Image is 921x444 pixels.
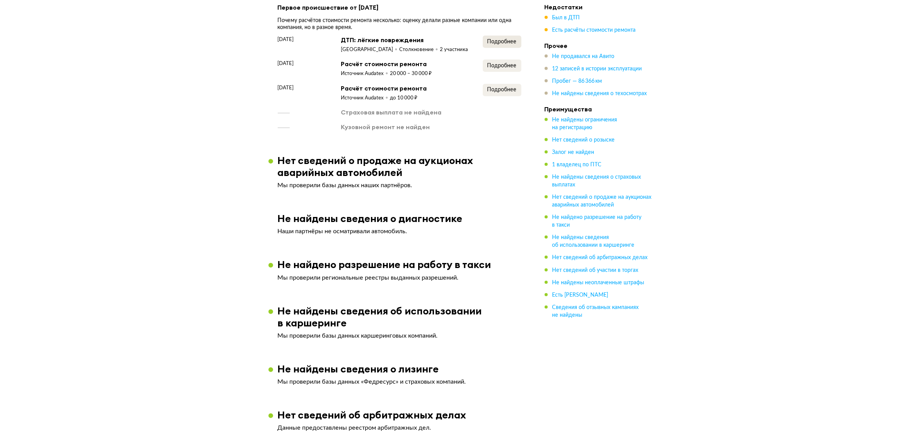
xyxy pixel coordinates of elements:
[278,363,439,375] h3: Не найдены сведения о лизинге
[278,332,521,340] p: Мы проверили базы данных каршеринговых компаний.
[400,46,440,53] div: Столкновение
[552,174,641,188] span: Не найдены сведения о страховых выплатах
[278,17,521,31] div: Почему расчётов стоимости ремонта несколько: оценку делали разные компании или одна компания, но ...
[278,60,294,67] span: [DATE]
[278,424,521,432] p: Данные предоставлены реестром арбитражных дел.
[552,150,595,155] span: Залог не найден
[341,84,427,92] div: Расчёт стоимости ремонта
[545,42,653,50] h4: Прочее
[278,212,463,224] h3: Не найдены сведения о диагностике
[552,137,615,143] span: Нет сведений о розыске
[552,54,615,59] span: Не продавался на Авито
[341,95,390,102] div: Источник Audatex
[390,95,418,102] div: до 10 000 ₽
[341,70,390,77] div: Источник Audatex
[341,123,430,131] div: Кузовной ремонт не найден
[278,36,294,43] span: [DATE]
[552,117,617,130] span: Не найдены ограничения на регистрацию
[552,195,652,208] span: Нет сведений о продаже на аукционах аварийных автомобилей
[278,305,531,329] h3: Не найдены сведения об использовании в каршеринге
[341,46,400,53] div: [GEOGRAPHIC_DATA]
[483,84,521,96] button: Подробнее
[552,162,602,167] span: 1 владелец по ПТС
[552,292,608,297] span: Есть [PERSON_NAME]
[440,46,468,53] div: 2 участника
[552,255,648,260] span: Нет сведений об арбитражных делах
[552,27,636,33] span: Есть расчёты стоимости ремонта
[341,108,442,116] div: Страховая выплата не найдена
[552,66,642,72] span: 12 записей в истории эксплуатации
[552,280,644,285] span: Не найдены неоплаченные штрафы
[552,215,642,228] span: Не найдено разрешение на работу в такси
[278,258,491,270] h3: Не найдено разрешение на работу в такси
[483,60,521,72] button: Подробнее
[278,274,521,282] p: Мы проверили региональные реестры выданных разрешений.
[278,2,521,12] div: Первое происшествие от [DATE]
[278,227,521,235] p: Наши партнёры не осматривали автомобиль.
[552,15,580,20] span: Был в ДТП
[552,235,635,248] span: Не найдены сведения об использовании в каршеринге
[552,304,639,318] span: Сведения об отзывных кампаниях не найдены
[278,181,521,189] p: Мы проверили базы данных наших партнёров.
[487,63,517,68] span: Подробнее
[278,154,531,178] h3: Нет сведений о продаже на аукционах аварийных автомобилей
[552,91,647,96] span: Не найдены сведения о техосмотрах
[483,36,521,48] button: Подробнее
[545,105,653,113] h4: Преимущества
[278,409,466,421] h3: Нет сведений об арбитражных делах
[278,84,294,92] span: [DATE]
[341,60,432,68] div: Расчёт стоимости ремонта
[390,70,432,77] div: 20 000 – 30 000 ₽
[487,87,517,92] span: Подробнее
[552,267,639,273] span: Нет сведений об участии в торгах
[552,79,602,84] span: Пробег — 86 366 км
[341,36,468,44] div: ДТП: лёгкие повреждения
[278,378,521,386] p: Мы проверили базы данных «Федресурс» и страховых компаний.
[545,3,653,11] h4: Недостатки
[487,39,517,44] span: Подробнее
